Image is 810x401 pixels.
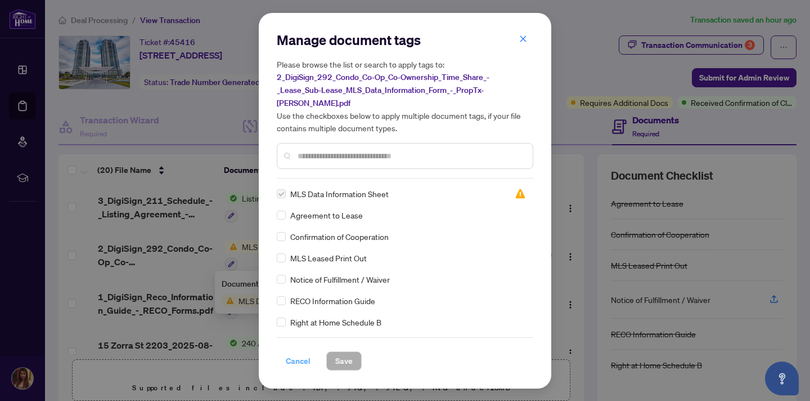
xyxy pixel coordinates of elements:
button: Open asap [765,362,799,395]
span: Cancel [286,352,310,370]
h5: Please browse the list or search to apply tags to: Use the checkboxes below to apply multiple doc... [277,58,533,134]
span: Notice of Fulfillment / Waiver [290,273,390,286]
span: Confirmation of Cooperation [290,230,389,243]
h2: Manage document tags [277,31,533,49]
span: 2_DigiSign_292_Condo_Co-Op_Co-Ownership_Time_Share_-_Lease_Sub-Lease_MLS_Data_Information_Form_-_... [277,72,489,108]
button: Save [326,351,362,371]
span: Right at Home Schedule B [290,316,381,328]
span: RECO Information Guide [290,295,375,307]
span: Needs Work [515,188,526,199]
span: MLS Leased Print Out [290,252,367,264]
span: Agreement to Lease [290,209,363,221]
button: Cancel [277,351,319,371]
span: close [519,35,527,43]
img: status [515,188,526,199]
span: MLS Data Information Sheet [290,188,389,200]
